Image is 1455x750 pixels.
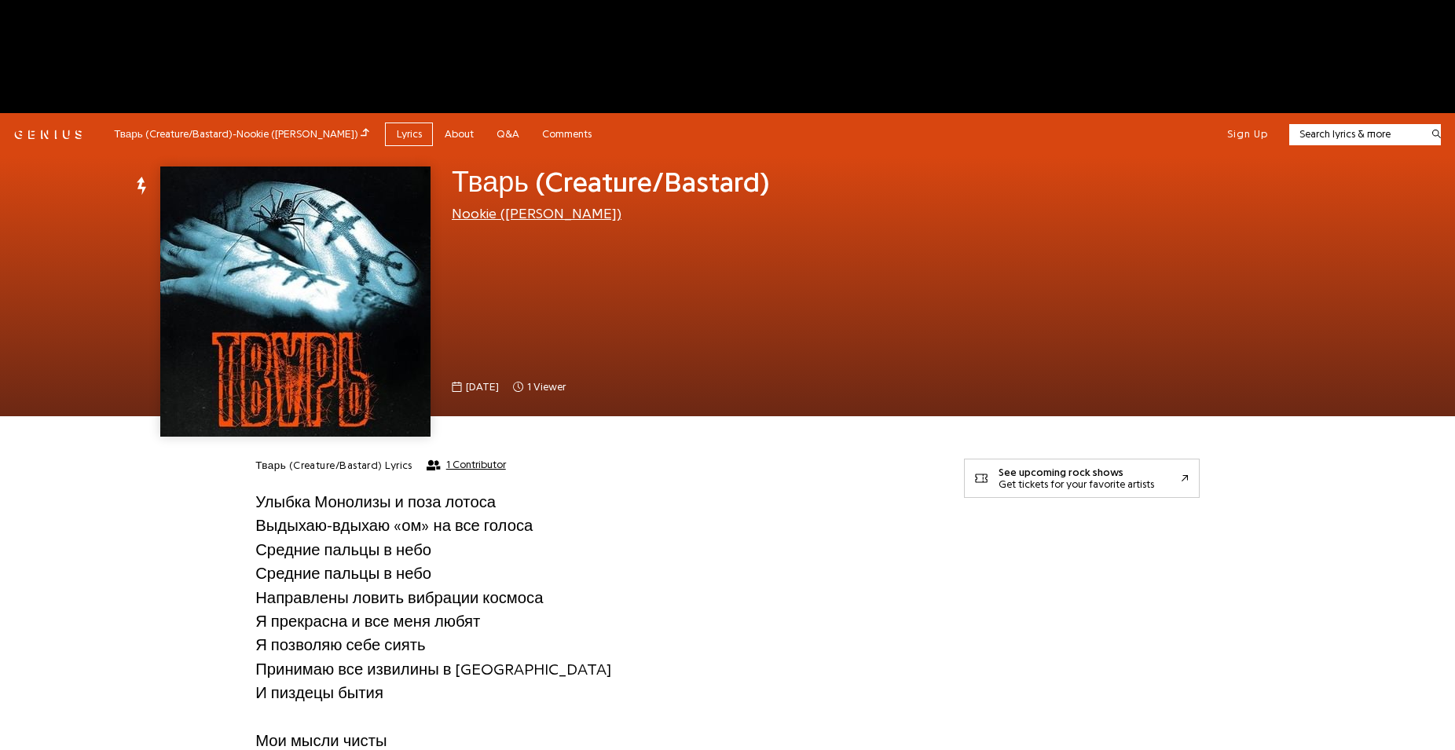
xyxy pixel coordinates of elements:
div: Тварь (Creature/Bastard) - Nookie ([PERSON_NAME]) [114,126,369,143]
input: Search lyrics & more [1289,126,1422,142]
span: 1 Contributor [446,459,506,471]
a: See upcoming rock showsGet tickets for your favorite artists [964,459,1200,498]
img: Cover art for Тварь (Creature/Bastard) by Nookie (Daria Stavrovich) [160,166,431,437]
span: [DATE] [466,379,499,395]
button: 1 Contributor [427,459,506,471]
a: Lyrics [385,123,433,147]
div: See upcoming rock shows [999,466,1154,478]
a: Comments [530,123,603,147]
button: Sign Up [1227,127,1268,141]
span: 1 viewer [513,379,566,395]
h2: Тварь (Creature/Bastard) Lyrics [255,459,412,473]
a: About [433,123,485,147]
div: Get tickets for your favorite artists [999,478,1154,490]
span: Тварь (Creature/Bastard) [452,168,769,196]
a: Nookie ([PERSON_NAME]) [452,207,621,221]
a: Q&A [485,123,530,147]
span: 1 viewer [527,379,566,395]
